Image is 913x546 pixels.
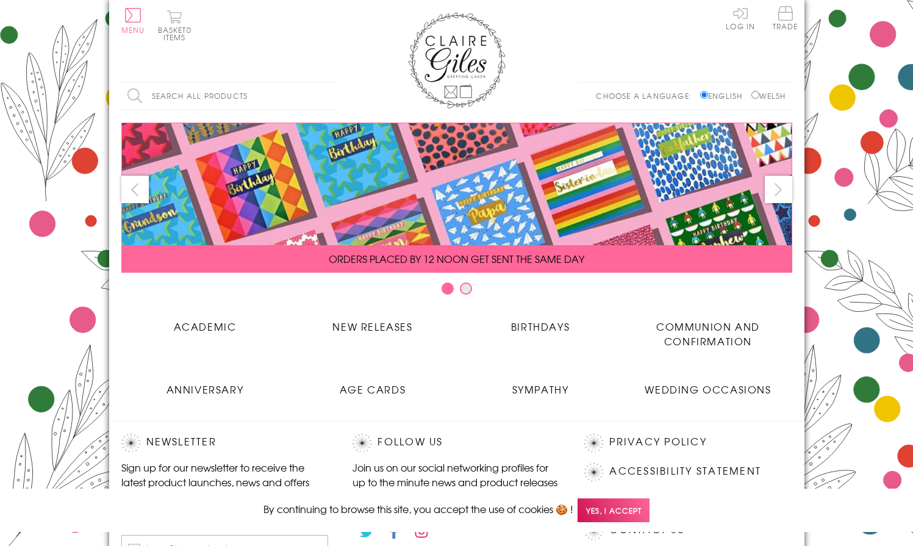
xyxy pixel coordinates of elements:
button: Menu [121,8,145,34]
button: next [765,176,792,203]
a: Academic [121,310,289,334]
span: New Releases [332,319,412,334]
a: Anniversary [121,373,289,397]
button: Basket0 items [158,10,192,41]
span: Trade [773,6,798,30]
a: New Releases [289,310,457,334]
img: Claire Giles Greetings Cards [408,12,506,109]
a: Sympathy [457,373,625,397]
span: Birthdays [511,319,570,334]
label: Welsh [751,90,786,101]
input: English [700,91,708,99]
span: Academic [174,319,237,334]
span: Menu [121,24,145,35]
input: Search all products [121,82,335,110]
p: Join us on our social networking profiles for up to the minute news and product releases the mome... [353,460,560,504]
h2: Newsletter [121,434,329,452]
span: Sympathy [512,382,569,397]
span: Yes, I accept [578,498,650,522]
p: Sign up for our newsletter to receive the latest product launches, news and offers directly to yo... [121,460,329,504]
span: 0 items [163,24,192,43]
div: Carousel Pagination [121,282,792,301]
label: English [700,90,748,101]
a: Accessibility Statement [609,463,761,480]
span: Wedding Occasions [645,382,771,397]
button: prev [121,176,149,203]
a: Wedding Occasions [625,373,792,397]
a: Contact Us [609,522,684,538]
input: Welsh [751,91,759,99]
p: Choose a language: [596,90,698,101]
span: Age Cards [340,382,406,397]
span: Anniversary [166,382,244,397]
span: Communion and Confirmation [656,319,760,348]
button: Carousel Page 1 (Current Slide) [442,282,454,295]
button: Carousel Page 2 [460,282,472,295]
a: Privacy Policy [609,434,706,450]
h2: Follow Us [353,434,560,452]
input: Search [323,82,335,110]
a: Birthdays [457,310,625,334]
a: Communion and Confirmation [625,310,792,348]
a: Trade [773,6,798,32]
a: Log In [726,6,755,30]
a: Age Cards [289,373,457,397]
span: ORDERS PLACED BY 12 NOON GET SENT THE SAME DAY [329,251,584,266]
